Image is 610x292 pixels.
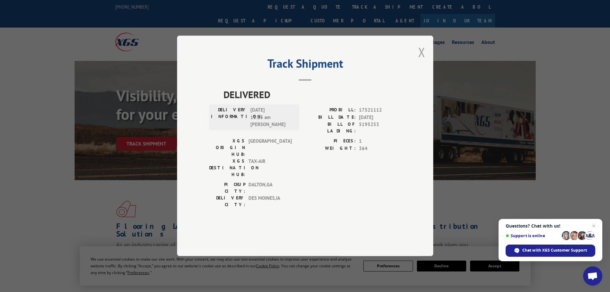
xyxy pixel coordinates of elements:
[359,114,401,121] span: [DATE]
[305,138,356,145] label: PIECES:
[248,158,292,178] span: TAX-AIR
[209,158,245,178] label: XGS DESTINATION HUB:
[211,107,247,129] label: DELIVERY INFORMATION:
[305,107,356,114] label: PROBILL:
[209,195,245,208] label: DELIVERY CITY:
[305,114,356,121] label: BILL DATE:
[418,44,425,61] button: Close modal
[248,195,292,208] span: DES MOINES , IA
[209,181,245,195] label: PICKUP CITY:
[305,121,356,135] label: BILL OF LADING:
[224,88,401,102] span: DELIVERED
[506,223,595,229] span: Questions? Chat with us!
[209,59,401,71] h2: Track Shipment
[522,247,587,253] span: Chat with XGS Customer Support
[250,107,294,129] span: [DATE] 11:15 am [PERSON_NAME]
[209,138,245,158] label: XGS ORIGIN HUB:
[359,138,401,145] span: 1
[359,121,401,135] span: 5195253
[506,245,595,257] div: Chat with XGS Customer Support
[506,233,559,238] span: Support is online
[590,222,598,230] span: Close chat
[359,107,401,114] span: 17521112
[248,181,292,195] span: DALTON , GA
[305,145,356,152] label: WEIGHT:
[248,138,292,158] span: [GEOGRAPHIC_DATA]
[359,145,401,152] span: 364
[583,266,602,286] div: Open chat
